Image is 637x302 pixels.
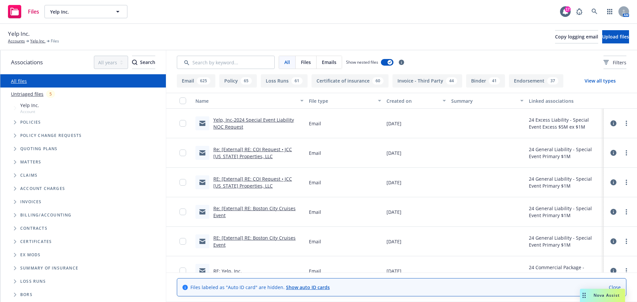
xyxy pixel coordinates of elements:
button: Filters [603,56,626,69]
span: [DATE] [387,238,401,245]
div: 24 Excess Liability - Special Event Excess $5M ex $1M [529,116,601,130]
span: [DATE] [387,120,401,127]
button: File type [306,93,384,109]
span: [DATE] [387,150,401,156]
a: RE: [External] RE: COI Request • JCC [US_STATE] Properties, LLC [213,176,292,189]
span: Upload files [602,33,629,40]
div: 41 [489,77,500,85]
span: Contracts [20,226,47,230]
span: Matters [20,160,41,164]
div: Drag to move [580,289,588,302]
div: 24 General Liability - Special Event Primary $1M [529,146,601,160]
span: Loss Runs [20,279,46,283]
div: Search [132,56,155,69]
span: [DATE] [387,209,401,215]
span: Policy change requests [20,134,82,138]
a: more [622,267,630,275]
span: Policies [20,120,41,124]
div: 24 Commercial Package - Worldwide [529,264,601,278]
a: All files [11,78,27,84]
button: Copy logging email [555,30,598,43]
a: Untriaged files [11,91,43,97]
span: Claims [20,173,37,177]
div: 44 [446,77,457,85]
div: 24 General Liability - Special Event Primary $1M [529,234,601,248]
span: Invoices [20,200,42,204]
button: Created on [384,93,449,109]
div: 17 [565,6,571,12]
a: more [622,178,630,186]
input: Toggle Row Selected [179,120,186,127]
span: Files [301,59,311,66]
span: Filters [603,59,626,66]
span: Billing/Accounting [20,213,72,217]
button: SearchSearch [132,56,155,69]
button: Email [177,74,215,88]
span: Files labeled as "Auto ID card" are hidden. [190,284,330,291]
a: RE: [External] RE: Boston City Cruises Event [213,235,296,248]
span: Files [51,38,59,44]
svg: Search [132,60,137,65]
a: Re: [External] RE: COI Request • JCC [US_STATE] Properties, LLC [213,146,292,159]
a: Search [588,5,601,18]
span: BORs [20,293,33,297]
span: Quoting plans [20,147,58,151]
a: more [622,149,630,157]
span: Associations [11,58,43,67]
span: Certificates [20,240,52,244]
div: Tree Example [0,100,166,209]
span: Yelp Inc. [20,102,39,109]
span: Email [309,209,321,215]
div: Summary [451,97,516,104]
button: Invoice - Third Party [392,74,462,88]
button: Policy [219,74,257,88]
div: Name [195,97,296,104]
input: Toggle Row Selected [179,150,186,156]
span: Account [20,109,39,114]
a: Yelp, Inc-2024 Special Event Liability NOC Request [213,117,294,130]
div: Folder Tree Example [0,209,166,301]
button: Loss Runs [261,74,308,88]
span: Ex Mods [20,253,40,257]
div: 24 General Liability - Special Event Primary $1M [529,175,601,189]
input: Toggle Row Selected [179,209,186,215]
div: 61 [291,77,303,85]
div: 65 [241,77,252,85]
span: Email [309,150,321,156]
a: Close [609,284,621,291]
span: Filters [613,59,626,66]
span: Summary of insurance [20,266,78,270]
span: Yelp Inc. [8,30,30,38]
a: Show auto ID cards [286,284,330,290]
span: Yelp Inc. [50,8,107,15]
span: Account charges [20,187,65,191]
span: Emails [322,59,336,66]
a: Yelp Inc. [30,38,45,44]
div: File type [309,97,374,104]
span: Copy logging email [555,33,598,40]
a: Files [5,2,42,21]
a: Accounts [8,38,25,44]
input: Toggle Row Selected [179,268,186,274]
div: 5 [46,90,55,98]
input: Search by keyword... [177,56,275,69]
span: [DATE] [387,179,401,186]
span: Nova Assist [594,292,620,298]
button: Summary [449,93,526,109]
div: Linked associations [529,97,601,104]
button: Linked associations [526,93,604,109]
span: [DATE] [387,268,401,274]
button: Nova Assist [580,289,625,302]
div: 60 [372,77,384,85]
a: more [622,237,630,245]
button: View all types [574,74,626,88]
span: Files [28,9,39,14]
div: 24 General Liability - Special Event Primary $1M [529,205,601,219]
button: Yelp Inc. [44,5,127,18]
a: Re: [External] RE: Boston City Cruises Event [213,205,296,218]
input: Toggle Row Selected [179,238,186,245]
span: Email [309,179,321,186]
div: Created on [387,97,439,104]
button: Upload files [602,30,629,43]
a: more [622,208,630,216]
